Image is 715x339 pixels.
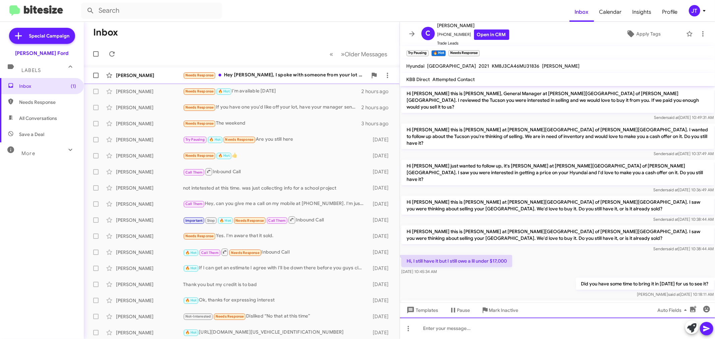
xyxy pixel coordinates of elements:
[405,304,438,316] span: Templates
[183,296,368,304] div: Ok, thanks for expressing interest
[183,71,367,79] div: Hey [PERSON_NAME], I spoke with someone from your lot [DATE] already. Thank you for reaching out.
[19,115,57,122] span: All Conversations
[368,152,394,159] div: [DATE]
[185,266,197,270] span: 🔥 Hot
[433,76,475,82] span: Attempted Contact
[492,63,540,69] span: KM8J3CA46MU31836
[368,217,394,223] div: [DATE]
[183,87,361,95] div: I'm available [DATE]
[116,201,183,207] div: [PERSON_NAME]
[444,304,476,316] button: Pause
[183,200,368,208] div: Hey, can you give me a call on my mobile at [PHONE_NUMBER]. I'm just driving at the moment and ca...
[183,120,361,127] div: The weekend
[93,27,118,38] h1: Inbox
[341,50,345,58] span: »
[185,153,214,158] span: Needs Response
[116,313,183,320] div: [PERSON_NAME]
[368,313,394,320] div: [DATE]
[185,234,214,238] span: Needs Response
[637,292,714,297] span: [PERSON_NAME] [DATE] 10:18:11 AM
[654,115,714,120] span: Sender [DATE] 10:49:31 AM
[657,304,690,316] span: Auto Fields
[116,297,183,304] div: [PERSON_NAME]
[81,3,222,19] input: Search
[268,218,286,223] span: Call Them
[368,265,394,272] div: [DATE]
[185,137,205,142] span: Try Pausing
[653,246,714,251] span: Sender [DATE] 10:38:44 AM
[437,21,509,29] span: [PERSON_NAME]
[330,50,334,58] span: «
[437,29,509,40] span: [PHONE_NUMBER]
[368,136,394,143] div: [DATE]
[9,28,75,44] a: Special Campaign
[542,63,580,69] span: [PERSON_NAME]
[368,281,394,288] div: [DATE]
[19,83,76,89] span: Inbox
[183,167,368,176] div: Inbound Call
[183,281,368,288] div: Thank you but my credit is to bad
[218,89,230,93] span: 🔥 Hot
[225,137,254,142] span: Needs Response
[185,218,203,223] span: Important
[231,251,259,255] span: Needs Response
[116,104,183,111] div: [PERSON_NAME]
[653,217,714,222] span: Sender [DATE] 10:38:44 AM
[594,2,627,22] a: Calendar
[71,83,76,89] span: (1)
[183,152,368,159] div: 👍
[185,89,214,93] span: Needs Response
[361,104,394,111] div: 2 hours ago
[116,265,183,272] div: [PERSON_NAME]
[361,120,394,127] div: 3 hours ago
[116,120,183,127] div: [PERSON_NAME]
[116,185,183,191] div: [PERSON_NAME]
[666,217,678,222] span: said at
[368,249,394,256] div: [DATE]
[603,28,683,40] button: Apply Tags
[401,225,714,244] p: Hi [PERSON_NAME] this is [PERSON_NAME] at [PERSON_NAME][GEOGRAPHIC_DATA] of [PERSON_NAME][GEOGRAP...
[570,2,594,22] a: Inbox
[667,115,679,120] span: said at
[437,40,509,47] span: Trade Leads
[183,264,368,272] div: If I can get an estimate I agree with I'll be down there before you guys close [DATE]
[183,216,368,224] div: Inbound Call
[183,248,368,256] div: Inbound Call
[476,304,524,316] button: Mark Inactive
[185,73,214,77] span: Needs Response
[116,249,183,256] div: [PERSON_NAME]
[668,292,680,297] span: said at
[185,314,211,319] span: Not-Interested
[457,304,470,316] span: Pause
[401,196,714,215] p: Hi [PERSON_NAME] this is [PERSON_NAME] at [PERSON_NAME][GEOGRAPHIC_DATA] of [PERSON_NAME][GEOGRAP...
[19,99,76,106] span: Needs Response
[116,329,183,336] div: [PERSON_NAME]
[576,278,714,290] p: Did you have some time to bring it in [DATE] for us to see it?
[368,168,394,175] div: [DATE]
[654,151,714,156] span: Sender [DATE] 10:37:49 AM
[116,136,183,143] div: [PERSON_NAME]
[337,47,392,61] button: Next
[326,47,392,61] nav: Page navigation example
[368,185,394,191] div: [DATE]
[361,88,394,95] div: 2 hours ago
[407,76,430,82] span: KBB Direct
[368,201,394,207] div: [DATE]
[657,2,683,22] span: Profile
[667,151,678,156] span: said at
[401,160,714,185] p: Hi [PERSON_NAME] just wanted to follow up, it's [PERSON_NAME] at [PERSON_NAME][GEOGRAPHIC_DATA] o...
[116,152,183,159] div: [PERSON_NAME]
[116,168,183,175] div: [PERSON_NAME]
[401,124,714,149] p: Hi [PERSON_NAME] this is [PERSON_NAME] at [PERSON_NAME][GEOGRAPHIC_DATA] of [PERSON_NAME][GEOGRAP...
[116,233,183,240] div: [PERSON_NAME]
[185,251,197,255] span: 🔥 Hot
[401,87,714,113] p: Hi [PERSON_NAME] this is [PERSON_NAME], General Manager at [PERSON_NAME][GEOGRAPHIC_DATA] of [PER...
[489,304,519,316] span: Mark Inactive
[431,50,446,56] small: 🔥 Hot
[220,218,231,223] span: 🔥 Hot
[21,67,41,73] span: Labels
[185,330,197,335] span: 🔥 Hot
[449,50,479,56] small: Needs Response
[427,63,476,69] span: [GEOGRAPHIC_DATA]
